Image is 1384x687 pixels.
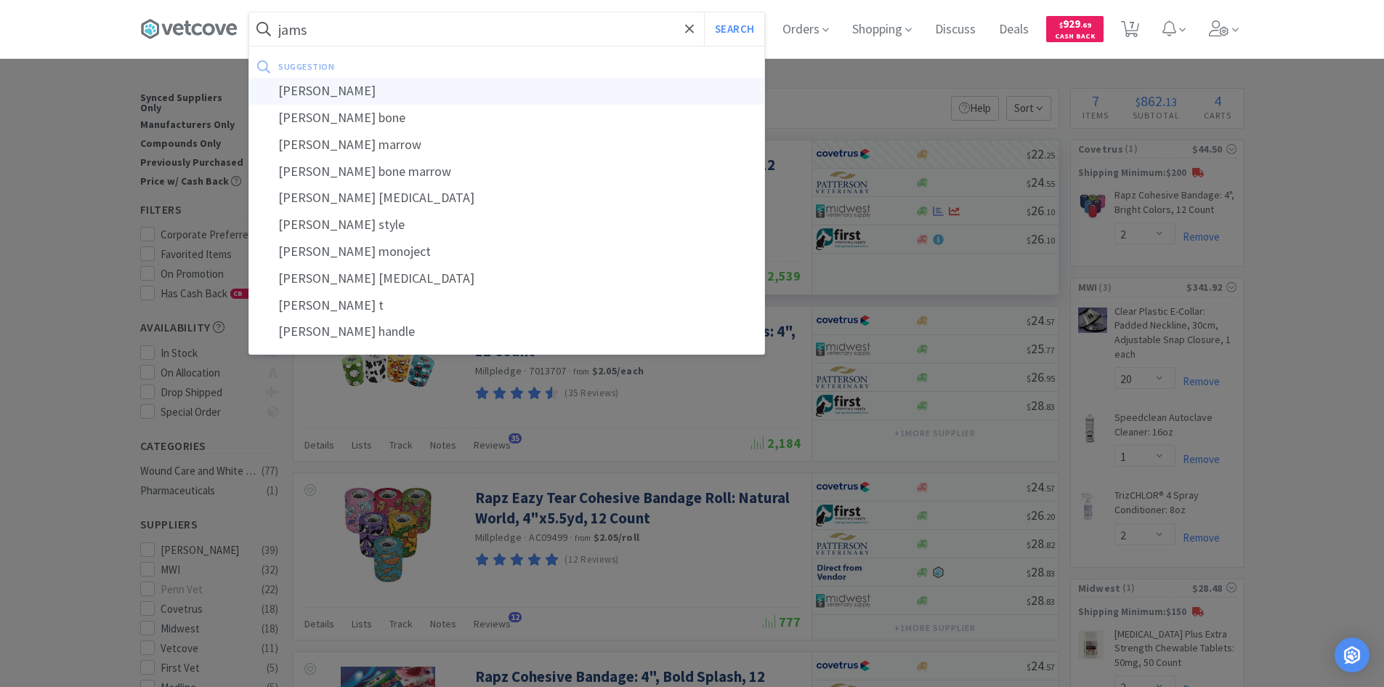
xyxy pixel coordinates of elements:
[1055,33,1095,42] span: Cash Back
[249,265,764,292] div: [PERSON_NAME] [MEDICAL_DATA]
[249,12,764,46] input: Search by item, sku, manufacturer, ingredient, size...
[249,292,764,319] div: [PERSON_NAME] t
[249,185,764,212] div: [PERSON_NAME] [MEDICAL_DATA]
[993,23,1035,36] a: Deals
[1335,638,1369,672] div: Open Intercom Messenger
[1046,9,1104,49] a: $929.69Cash Back
[249,158,764,185] div: [PERSON_NAME] bone marrow
[704,12,764,46] button: Search
[929,23,982,36] a: Discuss
[249,132,764,158] div: [PERSON_NAME] marrow
[249,238,764,265] div: [PERSON_NAME] monoject
[249,318,764,345] div: [PERSON_NAME] handle
[1059,20,1063,30] span: $
[249,105,764,132] div: [PERSON_NAME] bone
[1115,25,1145,38] a: 7
[1059,17,1091,31] span: 929
[278,55,545,78] div: suggestion
[1080,20,1091,30] span: . 69
[249,212,764,238] div: [PERSON_NAME] style
[249,78,764,105] div: [PERSON_NAME]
